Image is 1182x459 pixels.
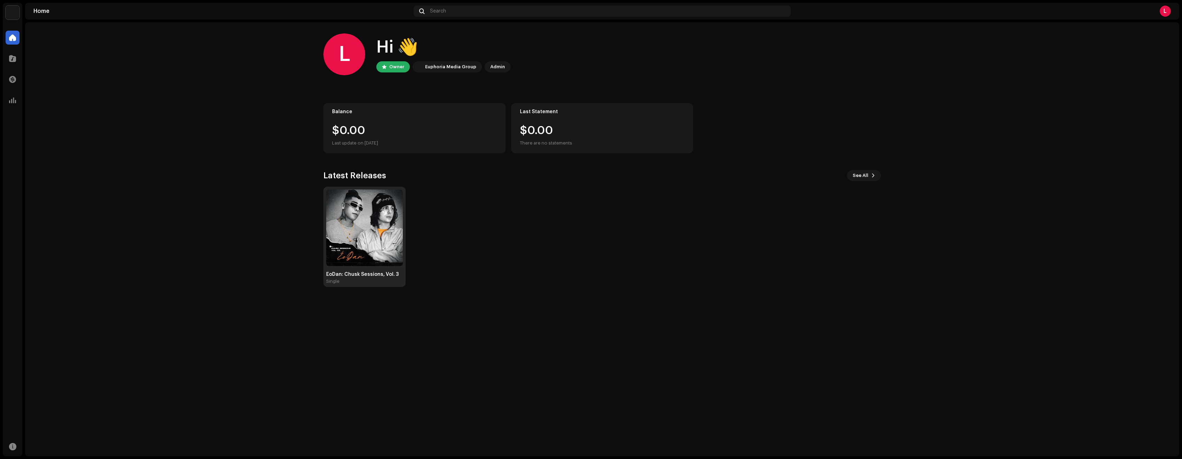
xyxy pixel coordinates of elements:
div: ÉoDan: Chusk Sessions, Vol. 3 [326,272,403,277]
div: Admin [490,63,505,71]
img: de0d2825-999c-4937-b35a-9adca56ee094 [6,6,20,20]
div: Owner [389,63,404,71]
button: See All [847,170,881,181]
span: Search [430,8,446,14]
div: Last update on [DATE] [332,139,497,147]
div: Last Statement [520,109,685,115]
div: Home [33,8,411,14]
re-o-card-value: Balance [323,103,506,153]
div: L [1160,6,1171,17]
div: Hi 👋 [376,36,511,59]
div: L [323,33,365,75]
re-o-card-value: Last Statement [511,103,693,153]
span: See All [853,169,868,182]
div: Single [326,279,339,284]
div: There are no statements [520,139,572,147]
h3: Latest Releases [323,170,386,181]
div: Euphoria Media Group [425,63,476,71]
img: aa0a2e92-34ee-4004-9754-619e9d1d2df0 [326,189,403,266]
div: Balance [332,109,497,115]
img: de0d2825-999c-4937-b35a-9adca56ee094 [414,63,422,71]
